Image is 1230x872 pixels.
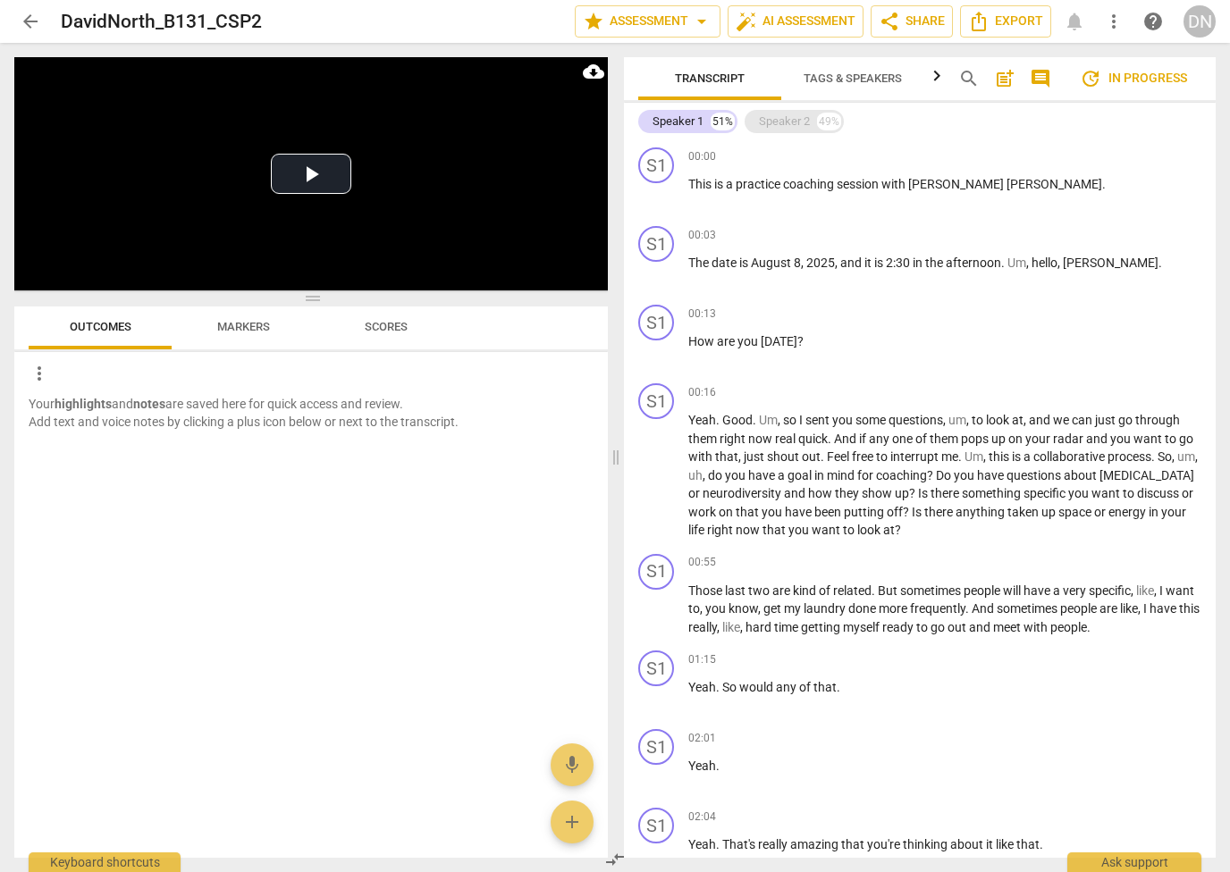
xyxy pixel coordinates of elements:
[583,11,604,32] span: star
[736,177,783,191] span: practice
[879,11,900,32] span: share
[715,449,738,464] span: that
[720,432,748,446] span: right
[638,554,674,590] div: Change speaker
[821,449,827,464] span: .
[1032,256,1057,270] span: hello
[797,334,804,348] span: ?
[29,852,181,872] div: Keyboard shortcuts
[909,486,918,500] span: ?
[719,505,736,519] span: on
[551,801,594,843] button: Add outcome
[1110,432,1133,446] span: you
[834,432,859,446] span: And
[365,320,408,333] span: Scores
[776,680,799,694] span: any
[688,334,717,348] span: How
[55,397,112,411] b: highlights
[887,505,903,519] span: off
[804,601,848,616] span: laundry
[767,449,802,464] span: shout
[903,505,912,519] span: ?
[717,334,737,348] span: are
[1150,601,1179,616] span: have
[1158,449,1172,464] span: So
[941,449,958,464] span: me
[1099,601,1120,616] span: are
[705,601,729,616] span: you
[1135,413,1180,427] span: through
[1024,486,1068,500] span: specific
[965,449,983,464] span: Filler word
[801,256,806,270] span: ,
[703,468,708,482] span: ,
[688,601,700,616] span: to
[1137,5,1169,38] a: Help
[956,505,1007,519] span: anything
[915,432,930,446] span: of
[1033,449,1108,464] span: collaborative
[739,256,751,270] span: is
[1050,620,1087,634] span: people
[989,449,1012,464] span: this
[798,432,828,446] span: quick
[965,601,972,616] span: .
[852,449,876,464] span: free
[738,449,744,464] span: ,
[857,523,883,537] span: look
[962,486,1024,500] span: something
[1133,432,1165,446] span: want
[1102,177,1106,191] span: .
[848,601,879,616] span: done
[583,11,712,32] span: Assessment
[714,177,726,191] span: is
[1064,468,1099,482] span: about
[1008,432,1025,446] span: on
[722,680,739,694] span: So
[1142,11,1164,32] span: help
[638,383,674,419] div: Change speaker
[725,583,748,598] span: last
[862,486,895,500] span: show
[876,468,927,482] span: coaching
[1123,486,1137,500] span: to
[801,620,843,634] span: getting
[774,620,801,634] span: time
[751,256,794,270] span: August
[1007,256,1026,270] span: Filler word
[1195,449,1198,464] span: ,
[1080,68,1101,89] span: update
[883,523,895,537] span: at
[895,486,909,500] span: up
[561,811,583,833] span: add
[217,320,270,333] span: Markers
[736,505,762,519] span: that
[1060,601,1099,616] span: people
[799,680,813,694] span: of
[960,5,1051,38] button: Export
[994,68,1015,89] span: post_add
[726,177,736,191] span: a
[29,395,594,432] p: Your and are saved here for quick access and review. Add text and voice notes by clicking a plus ...
[736,11,757,32] span: auto_fix_high
[910,601,965,616] span: frequently
[1063,583,1089,598] span: very
[1184,5,1216,38] button: DN
[881,177,908,191] span: with
[1057,256,1063,270] span: ,
[1136,583,1154,598] span: Filler word
[1089,583,1131,598] span: specific
[638,226,674,262] div: Change speaker
[638,147,674,183] div: Change speaker
[725,468,748,482] span: you
[1001,256,1007,270] span: .
[855,413,889,427] span: some
[837,177,881,191] span: session
[700,601,705,616] span: ,
[70,320,131,333] span: Outcomes
[859,432,869,446] span: if
[889,413,943,427] span: questions
[762,505,785,519] span: you
[1149,505,1161,519] span: in
[948,413,966,427] span: Filler word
